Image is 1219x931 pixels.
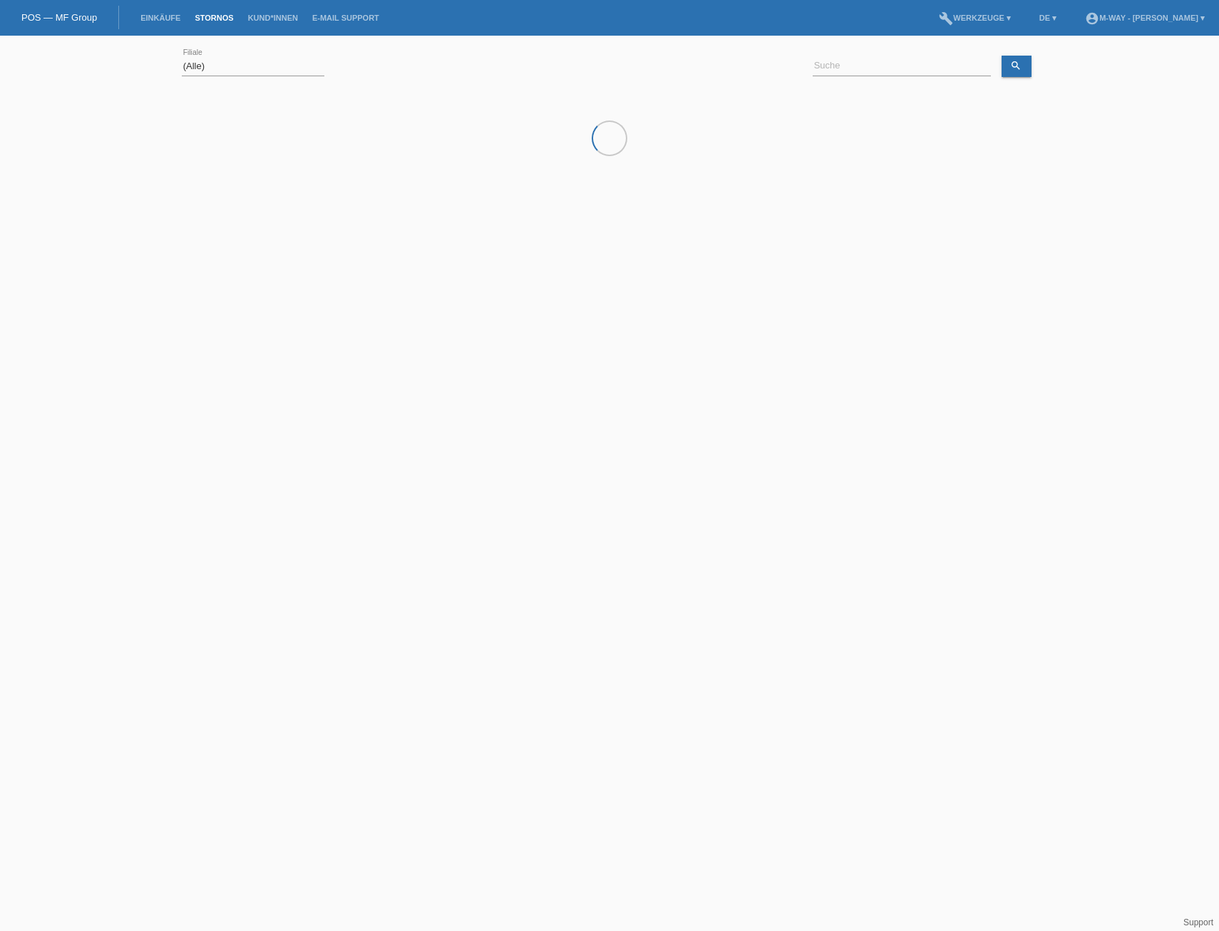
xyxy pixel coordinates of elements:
[21,12,97,23] a: POS — MF Group
[1010,60,1022,71] i: search
[939,11,953,26] i: build
[932,14,1018,22] a: buildWerkzeuge ▾
[1085,11,1099,26] i: account_circle
[305,14,386,22] a: E-Mail Support
[187,14,240,22] a: Stornos
[1002,56,1032,77] a: search
[1032,14,1064,22] a: DE ▾
[133,14,187,22] a: Einkäufe
[241,14,305,22] a: Kund*innen
[1078,14,1212,22] a: account_circlem-way - [PERSON_NAME] ▾
[1183,917,1213,927] a: Support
